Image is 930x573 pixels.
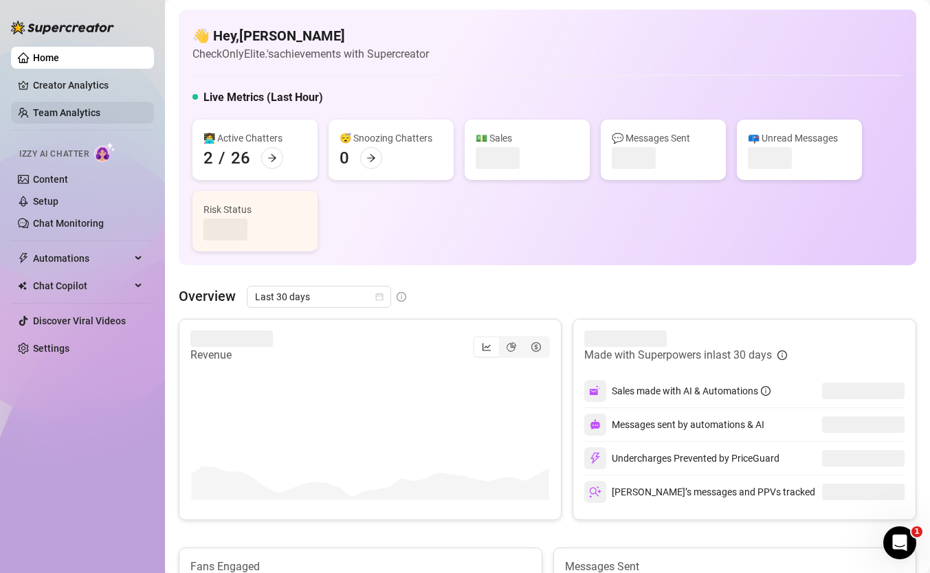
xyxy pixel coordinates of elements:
span: 1 [911,526,922,537]
span: dollar-circle [531,342,541,352]
div: 📪 Unread Messages [748,131,851,146]
a: Settings [33,343,69,354]
div: 💬 Messages Sent [612,131,715,146]
span: info-circle [397,292,406,302]
h5: Live Metrics (Last Hour) [203,89,323,106]
iframe: Intercom live chat [883,526,916,559]
div: Messages sent by automations & AI [584,414,764,436]
span: calendar [375,293,384,301]
a: Chat Monitoring [33,218,104,229]
article: Overview [179,286,236,306]
span: Last 30 days [255,286,383,307]
a: Creator Analytics [33,74,143,96]
span: line-chart [482,342,491,352]
span: Automations [33,247,131,269]
img: svg%3e [589,486,601,498]
img: Chat Copilot [18,281,27,291]
div: Risk Status [203,202,307,217]
div: segmented control [473,336,550,358]
div: 😴 Snoozing Chatters [340,131,443,146]
span: arrow-right [267,153,277,163]
div: 👩‍💻 Active Chatters [203,131,307,146]
div: 26 [231,147,250,169]
a: Discover Viral Videos [33,315,126,326]
span: info-circle [761,386,771,396]
img: AI Chatter [94,142,115,162]
div: [PERSON_NAME]’s messages and PPVs tracked [584,481,815,503]
a: Setup [33,196,58,207]
a: Content [33,174,68,185]
img: svg%3e [589,385,601,397]
div: Sales made with AI & Automations [612,383,771,398]
img: svg%3e [590,419,601,430]
span: Chat Copilot [33,275,131,297]
img: svg%3e [589,452,601,464]
span: arrow-right [366,153,376,163]
div: 2 [203,147,213,169]
span: thunderbolt [18,253,29,264]
article: Made with Superpowers in last 30 days [584,347,772,363]
div: Undercharges Prevented by PriceGuard [584,447,779,469]
h4: 👋 Hey, [PERSON_NAME] [192,26,429,45]
span: pie-chart [507,342,516,352]
span: Izzy AI Chatter [19,148,89,161]
a: Team Analytics [33,107,100,118]
div: 💵 Sales [476,131,579,146]
div: 0 [340,147,349,169]
span: info-circle [777,350,787,360]
a: Home [33,52,59,63]
img: logo-BBDzfeDw.svg [11,21,114,34]
article: Check OnlyElite.'s achievements with Supercreator [192,45,429,63]
article: Revenue [190,347,273,363]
